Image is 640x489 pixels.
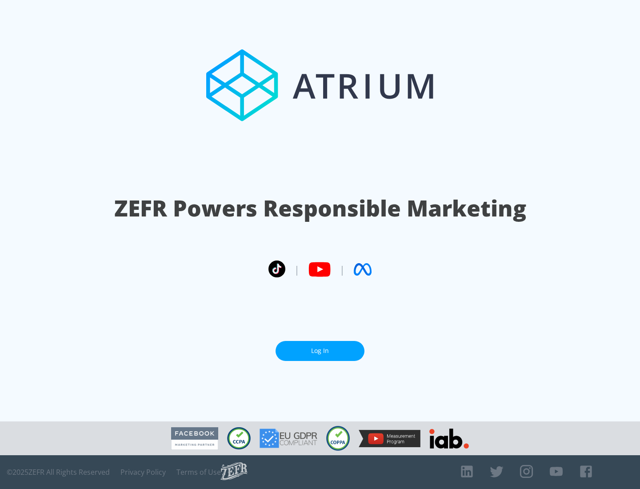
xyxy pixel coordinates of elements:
span: | [294,263,300,276]
img: YouTube Measurement Program [359,430,420,447]
a: Log In [276,341,364,361]
a: Privacy Policy [120,468,166,477]
img: Facebook Marketing Partner [171,427,218,450]
h1: ZEFR Powers Responsible Marketing [114,193,526,224]
a: Terms of Use [176,468,221,477]
img: COPPA Compliant [326,426,350,451]
img: CCPA Compliant [227,427,251,449]
span: © 2025 ZEFR All Rights Reserved [7,468,110,477]
img: GDPR Compliant [260,429,317,448]
img: IAB [429,429,469,449]
span: | [340,263,345,276]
